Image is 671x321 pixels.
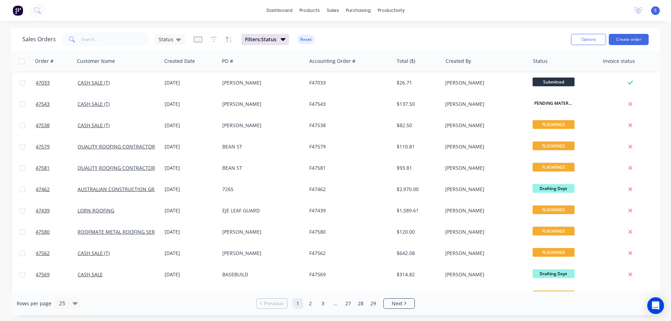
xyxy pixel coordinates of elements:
[36,101,50,108] span: 47543
[397,58,415,65] div: Total ($)
[36,221,78,242] a: 47580
[222,186,300,193] div: 7265
[17,300,51,307] span: Rows per page
[533,291,575,299] span: FLASHINGS
[309,207,387,214] div: F47439
[36,207,50,214] span: 47439
[309,143,387,150] div: F47579
[654,7,657,14] span: S
[222,250,300,257] div: [PERSON_NAME]
[165,122,217,129] div: [DATE]
[368,298,378,309] a: Page 29
[78,101,110,107] a: CASH SALE (T)
[397,207,438,214] div: $1,589.61
[330,298,341,309] a: Jump forward
[533,163,575,172] span: FLASHINGS
[36,186,50,193] span: 47462
[36,143,50,150] span: 47579
[392,300,403,307] span: Next
[445,79,523,86] div: [PERSON_NAME]
[309,79,387,86] div: F47033
[36,136,78,157] a: 47579
[36,179,78,200] a: 47462
[222,79,300,86] div: [PERSON_NAME]
[78,186,165,192] a: AUSTRALIAN CONSTRUCTION GROUP
[384,300,414,307] a: Next page
[222,207,300,214] div: EJE LEAF GUARD
[165,250,217,257] div: [DATE]
[22,36,56,43] h1: Sales Orders
[36,122,50,129] span: 47538
[445,207,523,214] div: [PERSON_NAME]
[78,122,110,129] a: CASH SALE (T)
[165,79,217,86] div: [DATE]
[397,143,438,150] div: $110.81
[245,36,276,43] span: Filters: Status
[78,79,110,86] a: CASH SALE (T)
[343,298,353,309] a: Page 27
[355,298,366,309] a: Page 28
[323,5,342,16] div: sales
[309,165,387,172] div: F47581
[78,207,114,214] a: LORN ROOFING
[533,205,575,214] span: FLASHINGS
[78,228,188,235] a: ROOFMATE METAL ROOFING SERVICES PTY LTD
[397,228,438,235] div: $120.00
[318,298,328,309] a: Page 3
[533,99,575,108] span: PENDING MATERIA...
[445,271,523,278] div: [PERSON_NAME]
[533,58,548,65] div: Status
[293,298,303,309] a: Page 1 is your current page
[222,122,300,129] div: [PERSON_NAME]
[253,298,418,309] ul: Pagination
[445,186,523,193] div: [PERSON_NAME]
[397,101,438,108] div: $137.50
[533,269,575,278] span: Drafting Dept
[81,32,149,46] input: Search...
[309,122,387,129] div: F47538
[78,143,158,150] a: QUALITY ROOFING CONTRACTORS
[13,5,23,16] img: Factory
[222,58,233,65] div: PO #
[445,122,523,129] div: [PERSON_NAME]
[165,271,217,278] div: [DATE]
[77,58,115,65] div: Customer Name
[609,34,649,45] button: Create order
[222,165,300,172] div: BEAN ST
[78,165,158,171] a: QUALITY ROOFING CONTRACTORS
[533,248,575,257] span: FLASHINGS
[397,271,438,278] div: $314.82
[36,158,78,178] a: 47581
[445,250,523,257] div: [PERSON_NAME]
[647,297,664,314] div: Open Intercom Messenger
[165,186,217,193] div: [DATE]
[309,101,387,108] div: F47543
[222,228,300,235] div: [PERSON_NAME]
[36,285,78,306] a: 47578
[222,143,300,150] div: BEAN ST
[222,271,300,278] div: BASEBUILD
[241,34,289,45] button: Filters:Status
[263,5,296,16] a: dashboard
[36,115,78,136] a: 47538
[397,122,438,129] div: $82.50
[36,94,78,115] a: 47543
[374,5,408,16] div: productivity
[309,250,387,257] div: F47562
[165,165,217,172] div: [DATE]
[165,228,217,235] div: [DATE]
[36,271,50,278] span: 47569
[165,101,217,108] div: [DATE]
[36,165,50,172] span: 47581
[164,58,195,65] div: Created Date
[445,143,523,150] div: [PERSON_NAME]
[36,79,50,86] span: 47033
[296,5,323,16] div: products
[222,101,300,108] div: [PERSON_NAME]
[35,58,53,65] div: Order #
[342,5,374,16] div: purchasing
[78,250,110,256] a: CASH SALE (T)
[165,207,217,214] div: [DATE]
[165,143,217,150] div: [DATE]
[309,58,355,65] div: Accounting Order #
